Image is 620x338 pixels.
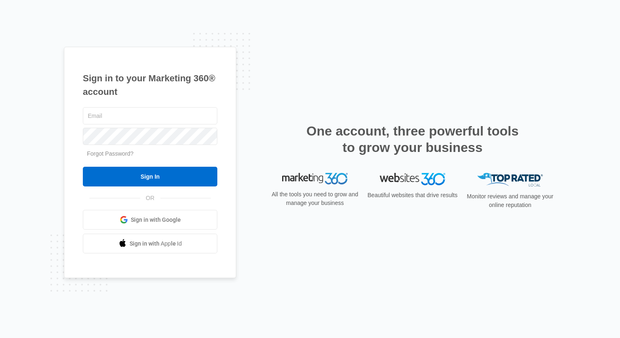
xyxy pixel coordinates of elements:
[282,173,348,184] img: Marketing 360
[83,71,217,99] h1: Sign in to your Marketing 360® account
[477,173,543,186] img: Top Rated Local
[269,190,361,207] p: All the tools you need to grow and manage your business
[83,234,217,253] a: Sign in with Apple Id
[83,107,217,124] input: Email
[304,123,521,156] h2: One account, three powerful tools to grow your business
[380,173,445,185] img: Websites 360
[464,192,556,209] p: Monitor reviews and manage your online reputation
[140,194,160,202] span: OR
[83,167,217,186] input: Sign In
[130,239,182,248] span: Sign in with Apple Id
[83,210,217,230] a: Sign in with Google
[87,150,134,157] a: Forgot Password?
[131,216,181,224] span: Sign in with Google
[367,191,458,200] p: Beautiful websites that drive results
